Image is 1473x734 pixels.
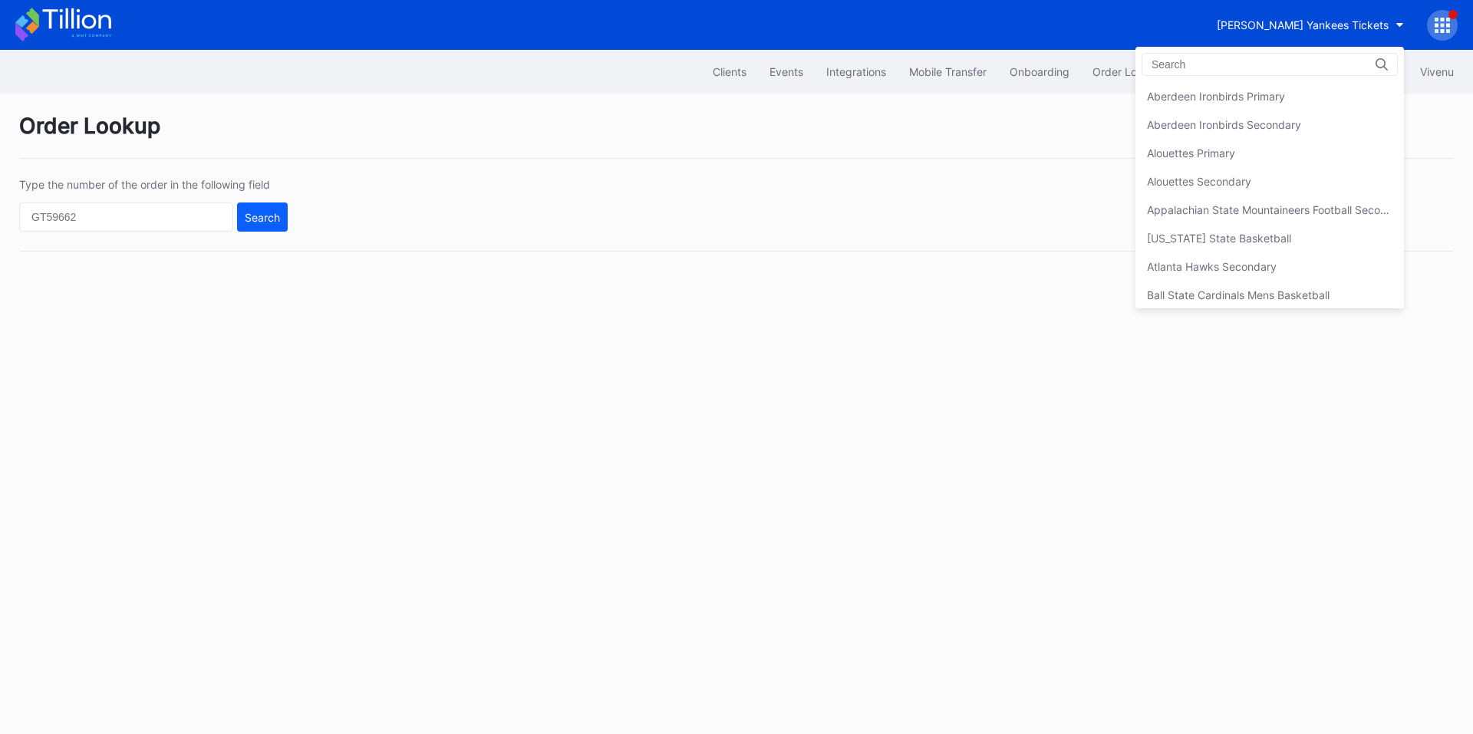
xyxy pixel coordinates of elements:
div: [US_STATE] State Basketball [1147,232,1291,245]
div: Aberdeen Ironbirds Primary [1147,90,1285,103]
div: Alouettes Secondary [1147,175,1251,188]
div: Alouettes Primary [1147,146,1235,160]
div: Ball State Cardinals Mens Basketball [1147,288,1330,301]
div: Appalachian State Mountaineers Football Secondary [1147,203,1392,216]
input: Search [1152,58,1286,71]
div: Aberdeen Ironbirds Secondary [1147,118,1301,131]
div: Atlanta Hawks Secondary [1147,260,1277,273]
